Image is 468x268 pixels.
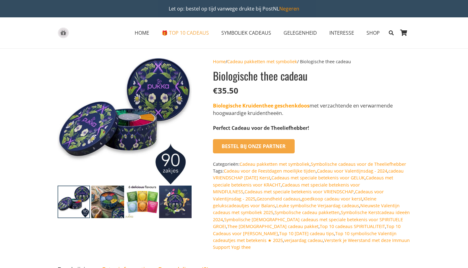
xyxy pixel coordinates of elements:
a: Home [213,59,226,64]
a: Thee [DEMOGRAPHIC_DATA] cadeau pakket [227,223,318,229]
a: Cadeau pakketten met symboliek [227,59,297,64]
a: Top 10 [DATE] cadeau tips [279,231,334,236]
a: Cadeaus met speciale betekenis voor KRACHT [213,175,393,187]
span: INTERESSE [329,29,354,36]
a: Cadeaus voor Valentijnsdag - 2025 [213,189,384,201]
a: HOMEHOME Menu [128,25,155,41]
span: SHOP [366,29,380,36]
a: Symbolische Kerstcadeau ideeën 2024 [213,209,410,222]
span: € [213,85,218,96]
img: Cadeau voor de Theeliefhebber - biologische kruiden theedoos [58,186,90,218]
span: GELEGENHEID [284,29,317,36]
a: Symbolische cadeaus voor de Theeliefhebber [311,161,406,167]
span: HOME [135,29,149,36]
a: Leuke symbolische Verjaardag cadeaus [276,203,359,209]
a: verjaardag cadeau [284,237,323,243]
a: Top 10 Cadeaus voor [PERSON_NAME] [213,223,401,236]
a: Symbolische cadeau pakketten [275,209,340,215]
h1: Biologische thee cadeau [213,68,410,83]
a: Top 10 cadeaus SPIRITUALITEIT [320,223,385,229]
a: SYMBOLIEK CADEAUSSYMBOLIEK CADEAUS Menu [215,25,277,41]
a: Gezondheid cadeaus [257,196,301,202]
a: Winkelwagen [397,17,410,48]
a: Cadeaus met speciale betekenis voor GELUK [271,175,365,181]
a: Cadeaus met speciale betekenis voor VRIENDSCHAP [245,189,354,195]
strong: Perfect Cadeau voor de Theeliefhebber! [213,125,309,131]
a: goedkoop cadeau voor kerst [302,196,362,202]
img: Biologische thee cadeau - Afbeelding 2 [91,186,124,218]
span: Categorieën: , [213,161,408,167]
span: Tags: , , , , , , , , , , , , , , , , , , , , , , [213,168,410,250]
a: Cadeau voor de Feestdagen moeilijke tijden [224,168,316,174]
img: Biologische thee cadeau - Afbeelding 4 [159,186,192,218]
a: Cadeau pakketten met symboliek [240,161,310,167]
a: Negeren [279,5,299,12]
bdi: 35.50 [213,85,238,96]
a: INTERESSEINTERESSE Menu [323,25,360,41]
img: biologische Pukka thee cadeau voor de thee liefhebber en spiritualiteit [125,186,158,218]
nav: Breadcrumb [213,58,410,65]
a: Zoeken [386,25,397,41]
button: Bestel bij onze Partner [213,139,295,153]
a: Cadeaus met speciale betekenis voor MINDFULNESS [213,182,360,195]
a: Biologische Kruidenthee geschenkdoos [213,102,310,109]
a: Symbolische [DEMOGRAPHIC_DATA] cadeaus met speciale betekenis voor SPIRITUELE GROEI [213,217,403,229]
a: 🎁 TOP 10 CADEAUS🎁 TOP 10 CADEAUS Menu [155,25,215,41]
span: SYMBOLIEK CADEAUS [221,29,271,36]
a: gift-box-icon-grey-inspirerendwinkelen [58,28,69,38]
span: 🎁 TOP 10 CADEAUS [162,29,209,36]
p: met verzachtende en verwarmende hoogwaardige kruidentheeën. [213,102,410,117]
a: SHOPSHOP Menu [360,25,386,41]
a: GELEGENHEIDGELEGENHEID Menu [277,25,323,41]
a: Cadeau voor Valentijnsdag - 2024 [317,168,387,174]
